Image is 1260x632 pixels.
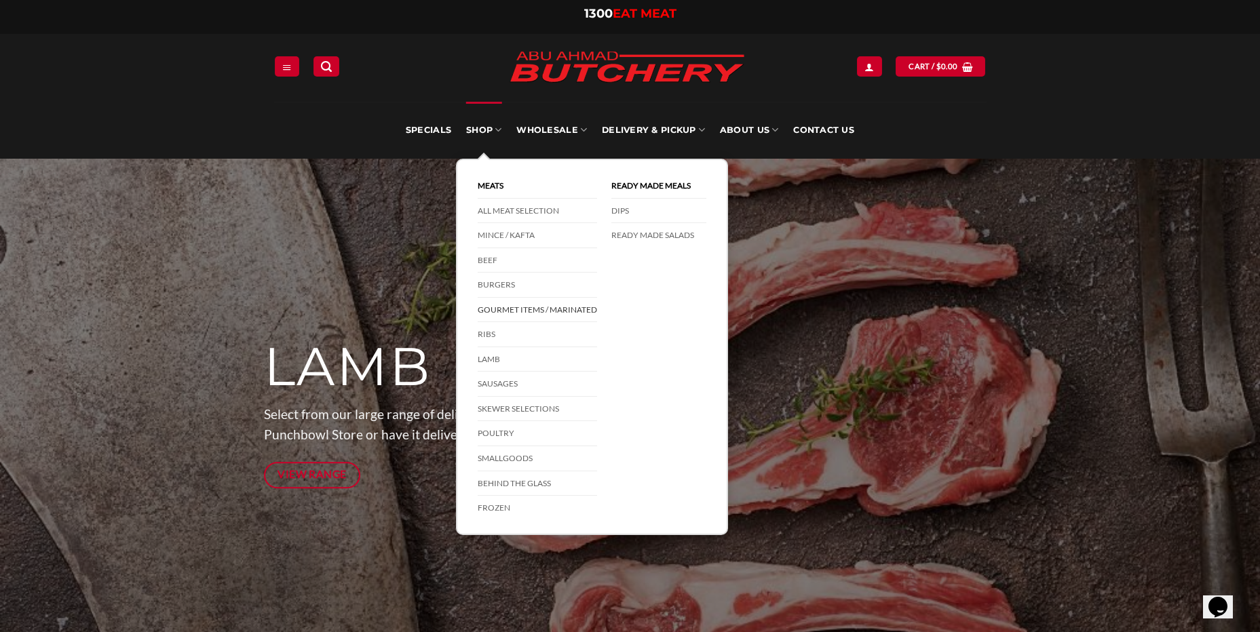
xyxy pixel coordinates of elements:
[275,56,299,76] a: Menu
[909,60,957,73] span: Cart /
[602,102,705,159] a: Delivery & Pickup
[478,372,597,397] a: Sausages
[478,496,597,520] a: Frozen
[516,102,587,159] a: Wholesale
[584,6,613,21] span: 1300
[478,174,597,199] a: Meats
[406,102,451,159] a: Specials
[936,62,958,71] bdi: 0.00
[498,42,756,94] img: Abu Ahmad Butchery
[264,462,361,488] a: View Range
[611,174,706,199] a: Ready Made Meals
[478,223,597,248] a: Mince / Kafta
[264,406,702,443] span: Select from our large range of delicious Order online & collect from our Punchbowl Store or have ...
[478,273,597,298] a: Burgers
[613,6,676,21] span: EAT MEAT
[478,446,597,471] a: Smallgoods
[278,466,347,483] span: View Range
[478,347,597,372] a: Lamb
[478,322,597,347] a: Ribs
[793,102,854,159] a: Contact Us
[611,223,706,248] a: Ready Made Salads
[857,56,881,76] a: Login
[466,102,501,159] a: SHOP
[478,421,597,446] a: Poultry
[478,199,597,224] a: All Meat Selection
[264,334,432,399] span: LAMB
[584,6,676,21] a: 1300EAT MEAT
[478,248,597,273] a: Beef
[1203,578,1246,618] iframe: chat widget
[611,199,706,224] a: DIPS
[478,397,597,422] a: Skewer Selections
[478,471,597,496] a: Behind The Glass
[720,102,778,159] a: About Us
[478,298,597,323] a: Gourmet Items / Marinated
[896,56,985,76] a: View cart
[936,60,941,73] span: $
[313,56,339,76] a: Search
